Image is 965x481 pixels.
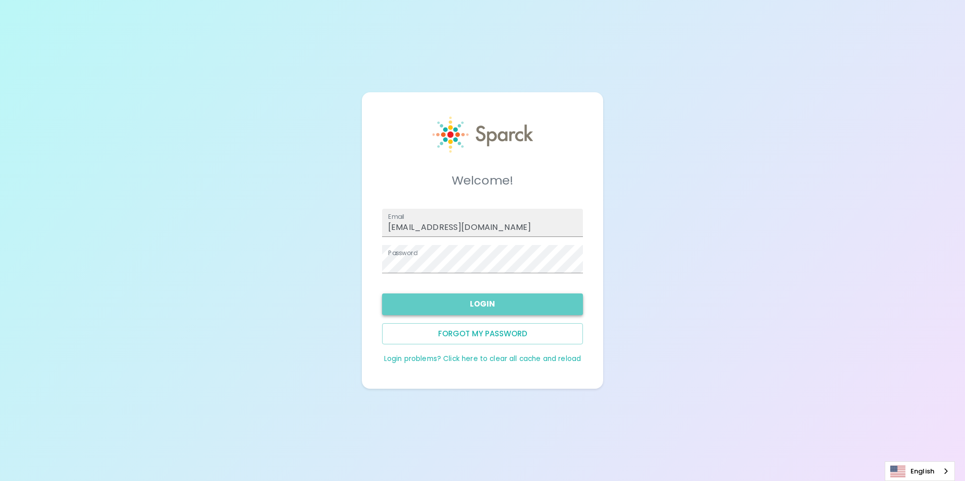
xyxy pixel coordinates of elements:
button: Login [382,293,583,315]
img: Sparck logo [433,116,533,153]
label: Email [388,212,404,221]
h5: Welcome! [382,172,583,189]
label: Password [388,249,417,257]
a: English [885,462,954,480]
aside: Language selected: English [885,461,955,481]
a: Login problems? Click here to clear all cache and reload [384,354,581,364]
button: Forgot my password [382,323,583,344]
div: Language [885,461,955,481]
